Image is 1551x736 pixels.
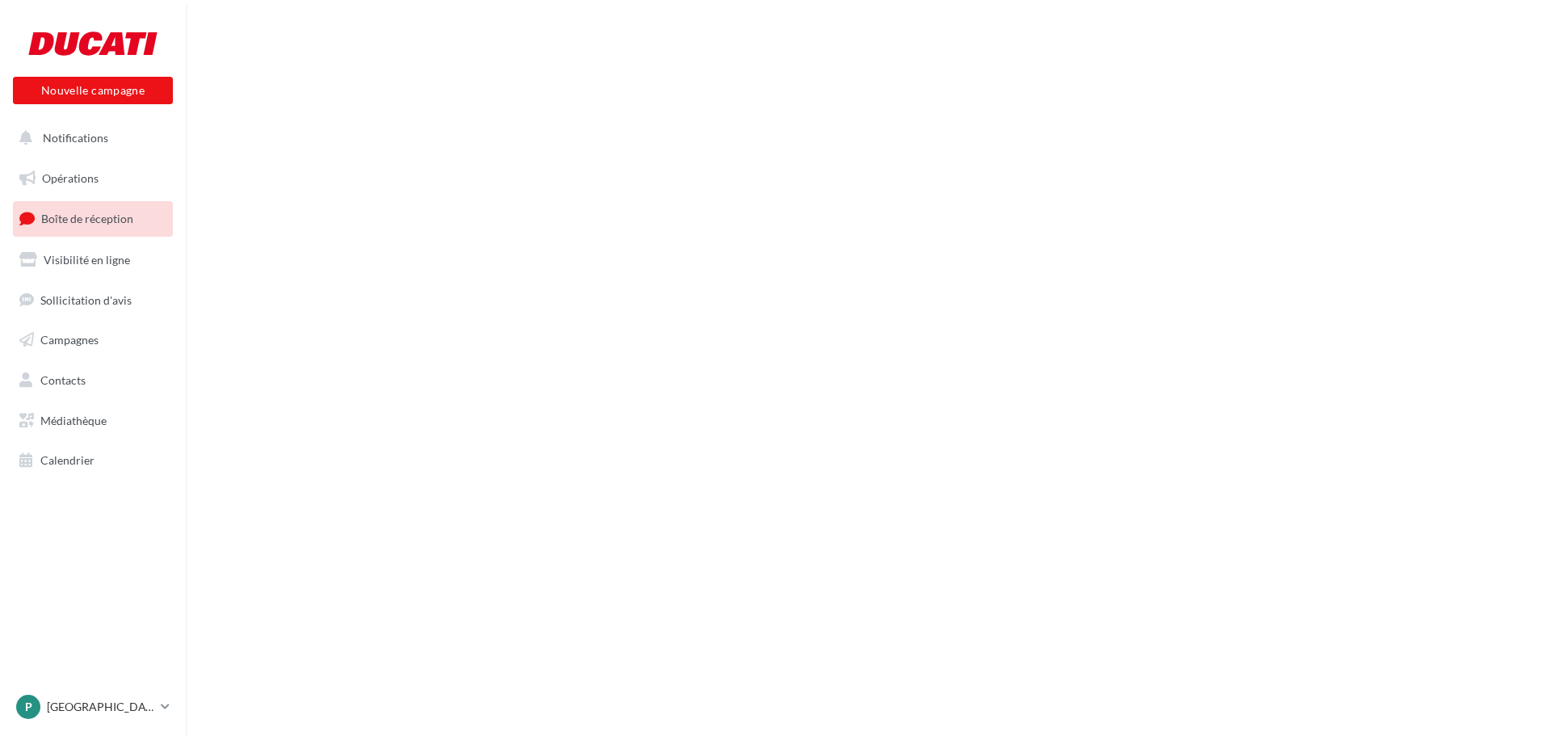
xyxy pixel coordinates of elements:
a: Opérations [10,162,176,196]
span: Opérations [42,171,99,185]
a: P [GEOGRAPHIC_DATA] [13,692,173,722]
span: Contacts [40,373,86,387]
a: Calendrier [10,444,176,477]
button: Nouvelle campagne [13,77,173,104]
span: Calendrier [40,453,95,467]
span: P [25,699,32,715]
span: Notifications [43,131,108,145]
span: Boîte de réception [41,212,133,225]
button: Notifications [10,121,170,155]
span: Médiathèque [40,414,107,427]
span: Campagnes [40,333,99,347]
a: Campagnes [10,323,176,357]
a: Contacts [10,364,176,397]
a: Boîte de réception [10,201,176,236]
p: [GEOGRAPHIC_DATA] [47,699,154,715]
a: Sollicitation d'avis [10,284,176,318]
span: Visibilité en ligne [44,253,130,267]
span: Sollicitation d'avis [40,292,132,306]
a: Visibilité en ligne [10,243,176,277]
a: Médiathèque [10,404,176,438]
